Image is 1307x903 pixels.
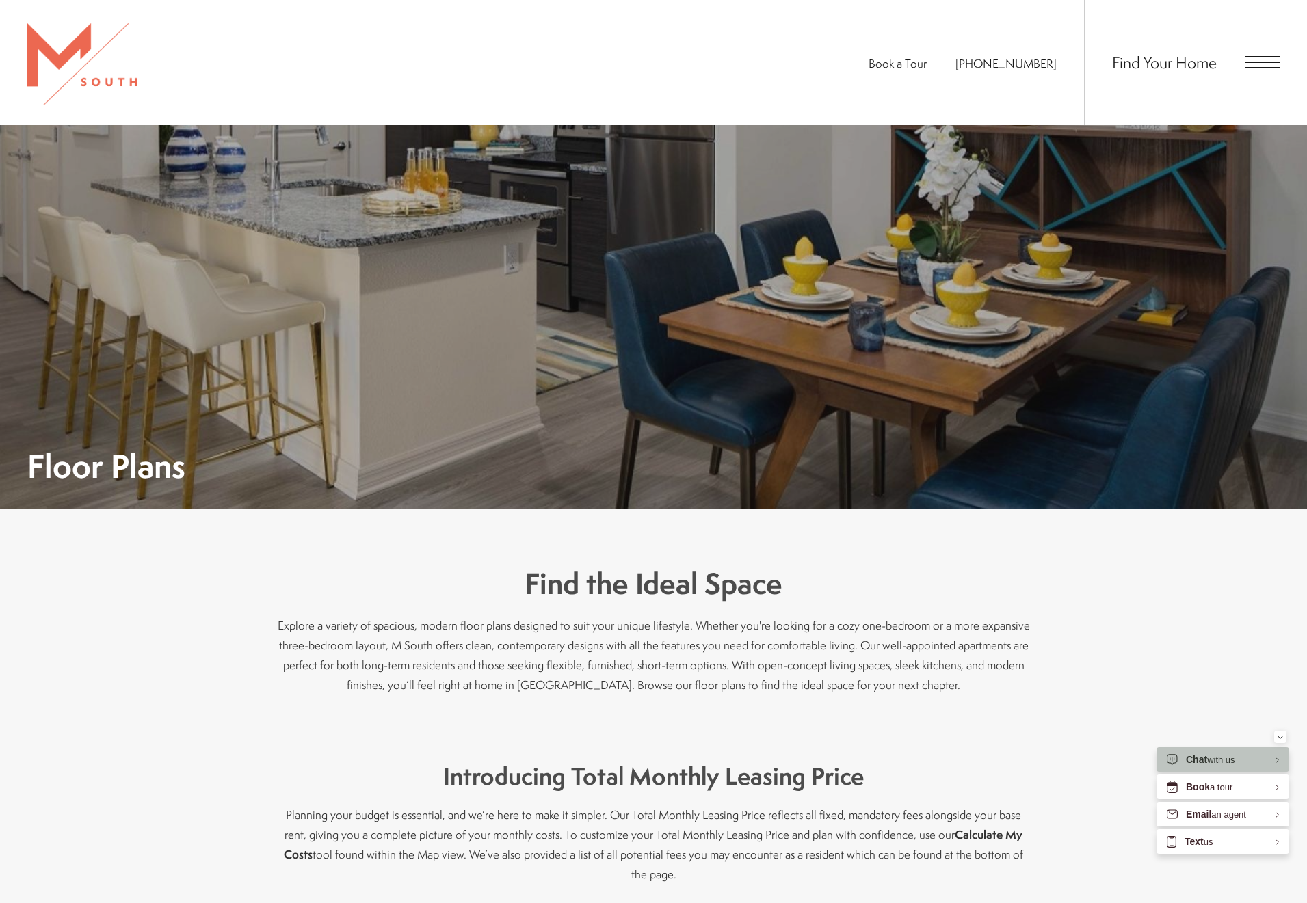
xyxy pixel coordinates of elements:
[278,563,1030,604] h3: Find the Ideal Space
[1112,51,1217,73] a: Find Your Home
[955,55,1057,71] span: [PHONE_NUMBER]
[869,55,927,71] a: Book a Tour
[278,759,1030,794] h4: Introducing Total Monthly Leasing Price
[278,615,1030,695] p: Explore a variety of spacious, modern floor plans designed to suit your unique lifestyle. Whether...
[27,450,185,481] h1: Floor Plans
[1245,56,1280,68] button: Open Menu
[955,55,1057,71] a: Call Us at 813-570-8014
[27,23,137,105] img: MSouth
[278,805,1030,884] p: Planning your budget is essential, and we’re here to make it simpler. Our Total Monthly Leasing P...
